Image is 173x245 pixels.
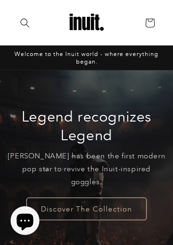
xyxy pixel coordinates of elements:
[14,45,159,70] div: Announcement
[7,149,166,188] p: [PERSON_NAME] has been the first modern pop star to revive the Inuit-inspired goggles.
[8,206,42,237] inbox-online-store-chat: Shopify online store chat
[67,4,106,42] img: Inuit Logo
[26,198,147,220] a: Discover The Collection
[14,12,36,33] summary: Search
[14,50,159,65] span: Welcome to the Inuit world - where everything began.
[7,107,166,145] h2: Legend recognizes Legend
